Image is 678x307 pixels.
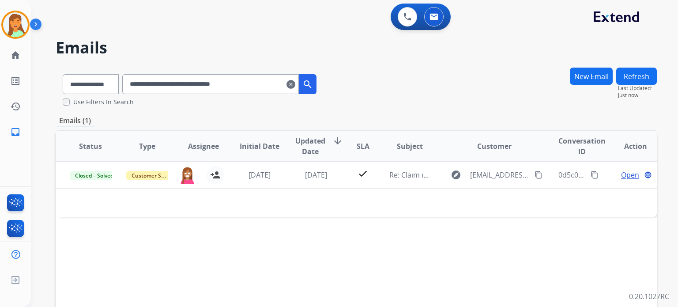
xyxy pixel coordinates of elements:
span: Initial Date [240,141,279,152]
span: Subject [397,141,423,152]
span: [DATE] [249,170,271,180]
button: Refresh [616,68,657,85]
span: [DATE] [305,170,327,180]
span: SLA [357,141,369,152]
span: Closed – Solved [70,171,119,180]
p: 0.20.1027RC [629,291,669,302]
mat-icon: home [10,50,21,61]
mat-icon: inbox [10,127,21,137]
mat-icon: search [302,79,313,90]
p: Emails (1) [56,115,94,126]
mat-icon: history [10,101,21,112]
mat-icon: arrow_downward [332,136,343,146]
th: Action [600,131,657,162]
span: [EMAIL_ADDRESS][DOMAIN_NAME] [470,170,529,180]
span: Re: Claim in Review [389,170,452,180]
mat-icon: list_alt [10,76,21,86]
span: Last Updated: [618,85,657,92]
mat-icon: clear [286,79,295,90]
img: avatar [3,12,28,37]
span: Customer [477,141,512,152]
span: Open [621,170,639,180]
span: Conversation ID [558,136,606,157]
mat-icon: explore [451,170,461,180]
span: Status [79,141,102,152]
mat-icon: language [644,171,652,179]
span: Updated Date [295,136,325,157]
span: Type [139,141,155,152]
span: Assignee [188,141,219,152]
button: New Email [570,68,613,85]
span: Customer Support [126,171,184,180]
mat-icon: content_copy [591,171,599,179]
mat-icon: check [358,168,368,179]
span: Just now [618,92,657,99]
img: agent-avatar [179,166,196,184]
label: Use Filters In Search [73,98,134,106]
mat-icon: person_add [210,170,221,180]
h2: Emails [56,39,657,57]
mat-icon: content_copy [535,171,542,179]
